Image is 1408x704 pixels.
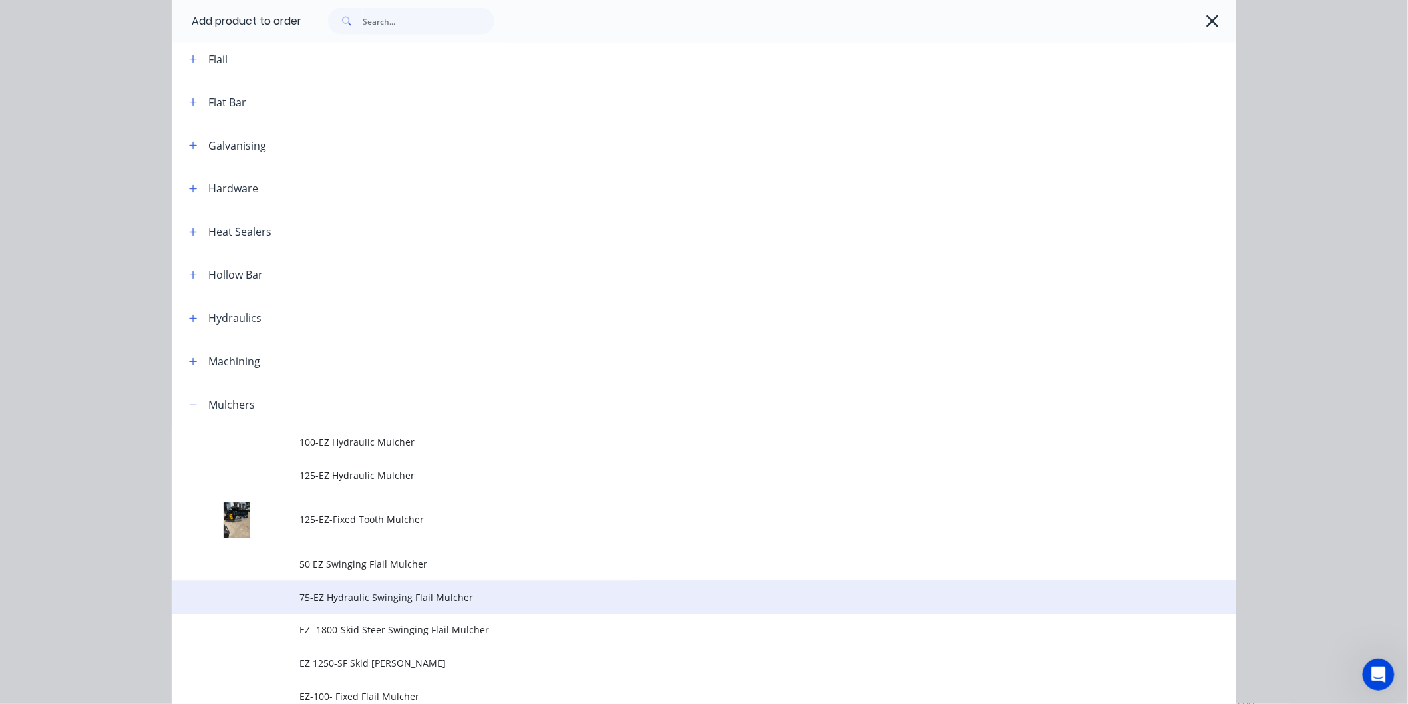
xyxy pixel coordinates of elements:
[299,657,1049,671] span: EZ 1250-SF Skid [PERSON_NAME]
[208,354,260,370] div: Machining
[299,513,1049,527] span: 125-EZ-Fixed Tooth Mulcher
[363,8,494,35] input: Search...
[299,436,1049,450] span: 100-EZ Hydraulic Mulcher
[208,138,266,154] div: Galvanising
[299,591,1049,605] span: 75-EZ Hydraulic Swinging Flail Mulcher
[299,623,1049,637] span: EZ -1800-Skid Steer Swinging Flail Mulcher
[299,690,1049,704] span: EZ-100- Fixed Flail Mulcher
[299,469,1049,483] span: 125-EZ Hydraulic Mulcher
[208,224,271,240] div: Heat Sealers
[208,397,255,413] div: Mulchers
[208,51,228,67] div: Flail
[208,181,258,197] div: Hardware
[208,94,246,110] div: Flat Bar
[1363,659,1395,691] iframe: Intercom live chat
[208,267,263,283] div: Hollow Bar
[208,311,262,327] div: Hydraulics
[299,558,1049,572] span: 50 EZ Swinging Flail Mulcher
